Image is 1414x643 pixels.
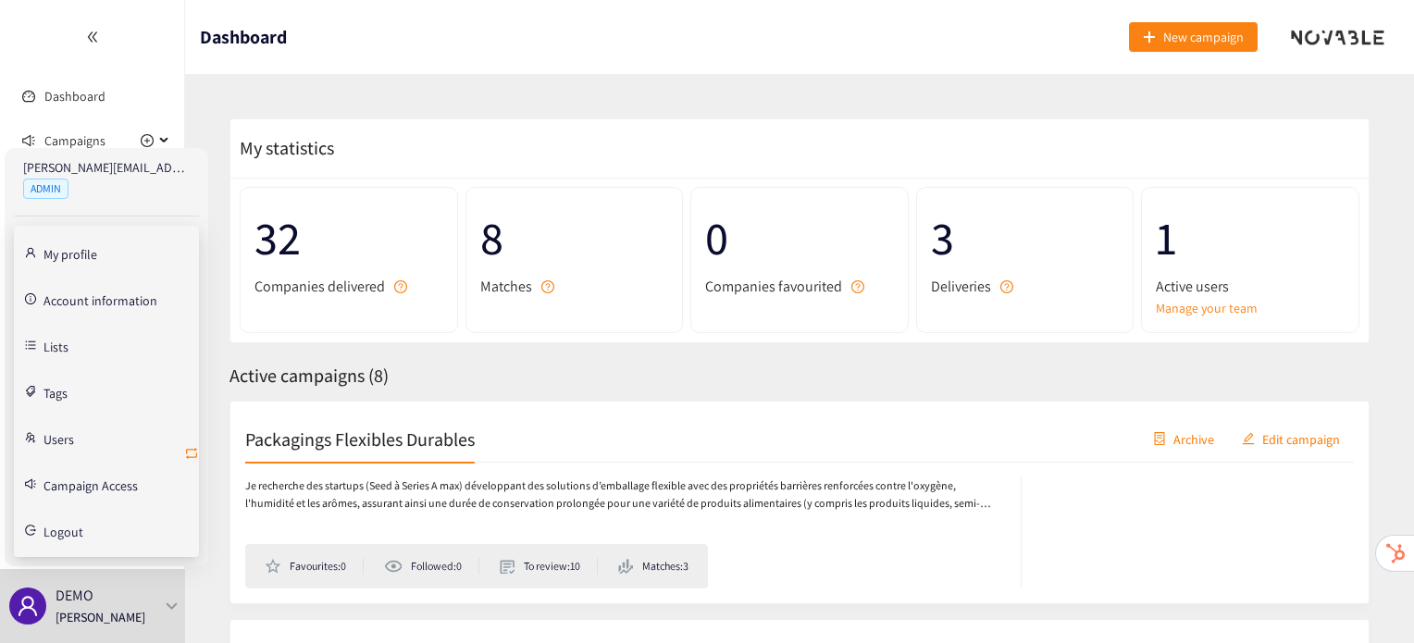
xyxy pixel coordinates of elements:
span: 8 [480,202,669,275]
span: retweet [184,446,199,464]
span: Archive [1173,428,1214,449]
button: plusNew campaign [1129,22,1258,52]
button: containerArchive [1139,424,1228,453]
span: user [17,595,39,617]
li: Matches: 3 [618,558,688,575]
a: Campaign Access [43,476,138,492]
span: question-circle [394,280,407,293]
span: logout [25,525,36,536]
a: Packagings Flexibles DurablescontainerArchiveeditEdit campaignJe recherche des startups (Seed à S... [229,401,1370,604]
span: container [1153,432,1166,447]
a: Tags [43,383,68,400]
span: My statistics [230,136,334,160]
span: 1 [1156,202,1345,275]
span: 32 [254,202,443,275]
span: question-circle [1000,280,1013,293]
a: Lists [43,337,68,353]
span: Edit campaign [1262,428,1340,449]
span: Matches [480,275,532,298]
a: Manage your team [1156,298,1345,318]
span: Active campaigns ( 8 ) [229,364,389,388]
iframe: Chat Widget [1321,554,1414,643]
a: Account information [43,291,157,307]
span: question-circle [851,280,864,293]
p: [PERSON_NAME][EMAIL_ADDRESS][DOMAIN_NAME] [23,157,190,178]
span: plus [1143,31,1156,45]
span: Campaigns [44,122,105,159]
span: 0 [705,202,894,275]
span: sound [22,134,35,147]
li: To review: 10 [500,558,598,575]
span: question-circle [541,280,554,293]
li: Followed: 0 [384,558,478,575]
a: Dashboard [44,88,105,105]
span: Companies delivered [254,275,385,298]
span: 3 [931,202,1120,275]
p: Je recherche des startups (Seed à Series A max) développant des solutions d’emballage flexible av... [245,477,1002,513]
span: Deliveries [931,275,991,298]
span: edit [1242,432,1255,447]
h2: Packagings Flexibles Durables [245,426,475,451]
a: Users [43,429,74,446]
span: Active users [1156,275,1229,298]
span: Companies favourited [705,275,842,298]
button: retweet [184,439,199,469]
span: New campaign [1163,27,1244,47]
button: editEdit campaign [1228,424,1354,453]
span: Logout [43,526,83,538]
a: My profile [43,244,97,261]
p: [PERSON_NAME] [56,607,145,627]
span: double-left [86,31,99,43]
span: plus-circle [141,134,154,147]
span: ADMIN [23,179,68,199]
li: Favourites: 0 [265,558,364,575]
p: DEMO [56,584,93,607]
